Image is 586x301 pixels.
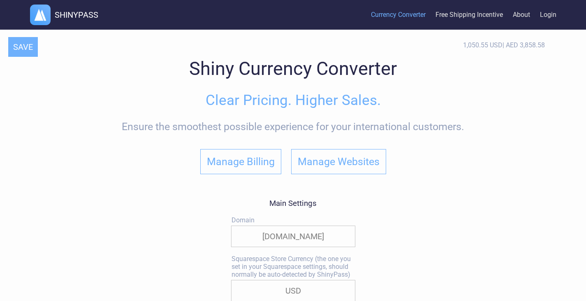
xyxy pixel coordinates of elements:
a: Currency Converter [371,2,426,28]
div: 1,050.55 USD [463,41,545,49]
a: Login [540,2,556,28]
div: Ensure the smoothest possible experience for your international customers. [59,121,528,133]
a: About [513,2,530,28]
h3: Main Settings [232,199,355,208]
h2: Clear Pricing. Higher Sales. [59,92,528,109]
span: | AED 3,858.58 [503,41,545,49]
a: Free Shipping Incentive [435,2,503,28]
label: Squarespace Store Currency (the one you set in your Squarespace settings, should normally be auto... [232,255,355,278]
button: Manage Billing [200,149,281,174]
img: logo.webp [30,5,51,25]
h1: Shiny Currency Converter [59,58,528,79]
label: Domain [232,216,355,224]
button: Manage Websites [291,149,386,174]
h1: SHINYPASS [55,10,98,20]
button: SAVE [8,37,38,57]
